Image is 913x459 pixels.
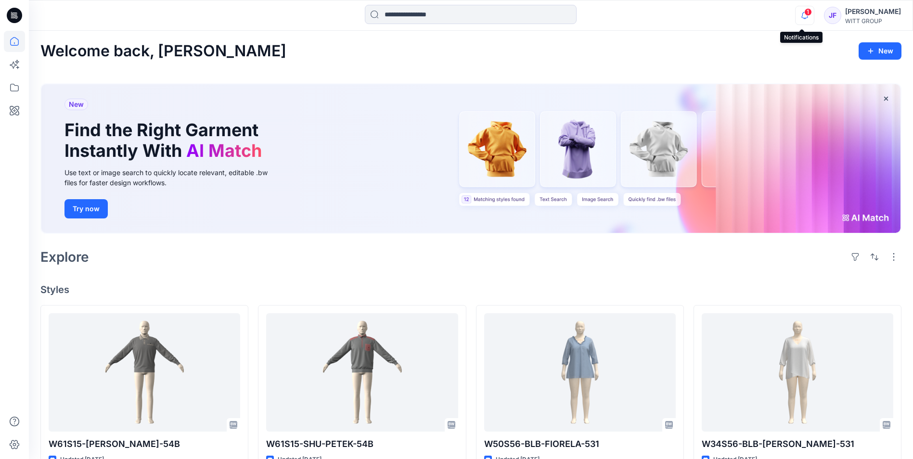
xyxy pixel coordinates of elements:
h1: Find the Right Garment Instantly With [64,120,267,161]
span: 1 [804,8,812,16]
div: Use text or image search to quickly locate relevant, editable .bw files for faster design workflows. [64,167,281,188]
p: W50S56-BLB-FIORELA-531 [484,437,676,451]
a: W61S15-SHU-PETEK-54B [266,313,458,431]
p: W61S15-SHU-PETEK-54B [266,437,458,451]
h2: Explore [40,249,89,265]
span: New [69,99,84,110]
a: W61S15-SHU-CARTERK-54B [49,313,240,431]
p: W34S56-BLB-[PERSON_NAME]-531 [702,437,893,451]
div: WITT GROUP [845,17,901,25]
a: W34S56-BLB-AMARO-531 [702,313,893,431]
h4: Styles [40,284,901,295]
div: [PERSON_NAME] [845,6,901,17]
a: W50S56-BLB-FIORELA-531 [484,313,676,431]
p: W61S15-[PERSON_NAME]-54B [49,437,240,451]
h2: Welcome back, [PERSON_NAME] [40,42,286,60]
button: New [859,42,901,60]
button: Try now [64,199,108,218]
div: JF [824,7,841,24]
span: AI Match [186,140,262,161]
